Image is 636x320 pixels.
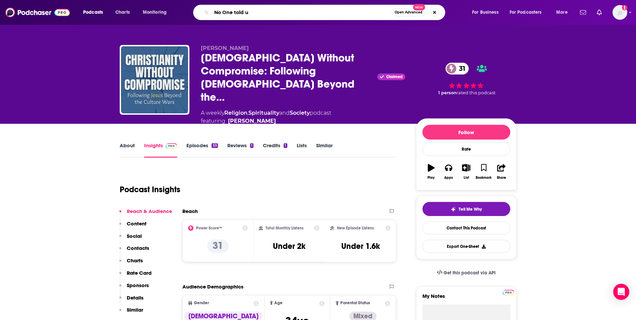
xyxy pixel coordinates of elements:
span: Logged in as smacnaughton [613,5,627,20]
a: Pro website [503,289,514,295]
span: , [247,110,248,116]
div: Apps [444,176,453,180]
span: Get this podcast via API [444,270,496,276]
h2: New Episode Listens [337,226,374,230]
button: Sponsors [119,282,149,295]
button: open menu [138,7,175,18]
div: Bookmark [476,176,492,180]
div: [PERSON_NAME] [228,117,276,125]
p: Charts [127,257,143,264]
a: Show notifications dropdown [594,7,604,18]
div: 31 1 personrated this podcast [416,45,517,113]
a: Contact This Podcast [422,221,510,234]
h3: Under 2k [273,241,305,251]
button: Rate Card [119,270,152,282]
div: 1 [284,143,287,148]
img: Podchaser Pro [166,143,177,149]
img: User Profile [613,5,627,20]
button: open menu [552,7,576,18]
span: New [413,4,425,10]
h1: Podcast Insights [120,184,180,195]
p: Content [127,220,147,227]
a: Similar [316,142,333,158]
span: Tell Me Why [459,207,482,212]
a: Episodes53 [186,142,218,158]
a: InsightsPodchaser Pro [144,142,177,158]
button: open menu [505,7,552,18]
div: Rate [422,142,510,156]
h2: Power Score™ [196,226,222,230]
img: Christianity Without Compromise: Following Jesus Beyond the Culture Wars [121,46,188,113]
a: Religion [224,110,247,116]
span: More [556,8,568,17]
button: Show profile menu [613,5,627,20]
button: Apps [440,160,457,184]
a: Charts [111,7,134,18]
button: Similar [119,307,143,319]
label: My Notes [422,293,510,305]
img: Podchaser Pro [503,290,514,295]
button: Details [119,295,143,307]
span: Open Advanced [395,11,422,14]
a: Get this podcast via API [431,265,501,281]
div: 1 [250,143,253,148]
span: Parental Status [340,301,370,305]
button: Reach & Audience [119,208,172,220]
button: Open AdvancedNew [392,8,425,16]
button: open menu [467,7,507,18]
span: For Podcasters [510,8,542,17]
span: 1 person [438,90,457,95]
div: List [464,176,469,180]
button: Contacts [119,245,149,257]
span: Claimed [386,75,403,78]
button: tell me why sparkleTell Me Why [422,202,510,216]
img: tell me why sparkle [451,207,456,212]
span: Monitoring [143,8,167,17]
button: Content [119,220,147,233]
p: Similar [127,307,143,313]
span: Age [274,301,283,305]
p: 31 [207,239,229,253]
p: Sponsors [127,282,149,288]
button: Export One-Sheet [422,240,510,253]
button: Share [493,160,510,184]
div: Open Intercom Messenger [613,284,629,300]
a: 31 [446,63,469,74]
img: Podchaser - Follow, Share and Rate Podcasts [5,6,70,19]
div: 53 [212,143,218,148]
a: About [120,142,135,158]
a: Credits1 [263,142,287,158]
button: Follow [422,125,510,140]
span: [PERSON_NAME] [201,45,249,51]
span: For Business [472,8,499,17]
div: Play [427,176,435,180]
span: rated this podcast [457,90,496,95]
div: A weekly podcast [201,109,331,125]
p: Social [127,233,142,239]
a: Show notifications dropdown [577,7,589,18]
h2: Reach [182,208,198,214]
div: Search podcasts, credits, & more... [199,5,452,20]
span: 31 [452,63,469,74]
span: Gender [194,301,209,305]
span: Podcasts [83,8,103,17]
div: Share [497,176,506,180]
p: Details [127,295,143,301]
h2: Audience Demographics [182,283,243,290]
h3: Under 1.6k [341,241,380,251]
h2: Total Monthly Listens [266,226,303,230]
a: Lists [297,142,307,158]
p: Contacts [127,245,149,251]
button: List [457,160,475,184]
button: Bookmark [475,160,493,184]
span: featuring [201,117,331,125]
a: Society [290,110,310,116]
a: Reviews1 [227,142,253,158]
span: and [279,110,290,116]
input: Search podcasts, credits, & more... [212,7,392,18]
span: Charts [115,8,130,17]
button: Charts [119,257,143,270]
button: Play [422,160,440,184]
